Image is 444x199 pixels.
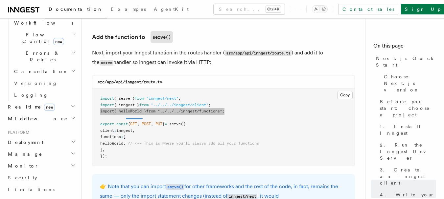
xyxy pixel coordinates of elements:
span: : [121,134,123,139]
code: serve [100,60,113,66]
span: Versioning [14,81,58,86]
a: 1. Install Inngest [377,121,436,139]
span: import [100,103,114,107]
code: src/app/api/inngest/route.ts [98,80,162,84]
span: Logging [14,92,48,98]
button: Errors & Retries [12,47,77,66]
a: Limitations [5,184,77,195]
span: , [123,141,126,146]
span: Steps & Workflows [12,13,73,26]
span: ; [178,96,181,101]
span: Choose Next.js version [384,73,436,93]
h4: On this page [373,42,436,52]
a: Add the function toserve() [92,31,173,43]
span: Deployment [5,139,43,146]
a: 3. Create an Inngest client [377,164,436,189]
a: Next.js Quick Start [373,52,436,71]
span: Before you start: choose a project [380,98,436,118]
span: POST [142,122,151,126]
kbd: Ctrl+K [266,6,281,12]
button: Middleware [5,113,77,125]
button: Deployment [5,136,77,148]
span: Security [8,175,37,180]
a: serve() [166,183,184,189]
span: } [162,122,165,126]
span: Errors & Retries [12,50,71,63]
span: PUT [155,122,162,126]
button: Cancellation [12,66,77,77]
a: Contact sales [338,4,398,14]
button: Monitor [5,160,77,172]
span: , [151,122,153,126]
span: Examples [111,7,146,12]
span: Platform [5,130,30,135]
span: ] [100,147,103,152]
code: src/app/api/inngest/route.ts [225,50,292,56]
span: new [44,104,55,111]
span: from [146,109,155,113]
button: Toggle dark mode [312,5,328,13]
span: import [100,96,114,101]
span: Realtime [5,104,55,110]
code: serve() [151,31,173,43]
span: , [103,147,105,152]
button: Copy [337,91,353,99]
span: Limitations [8,187,55,192]
span: }); [100,154,107,158]
span: // <-- This is where you'll always add all your functions [128,141,259,146]
a: 2. Run the Inngest Dev Server [377,139,436,164]
span: AgentKit [154,7,189,12]
span: 2. Run the Inngest Dev Server [380,142,436,161]
a: Examples [107,2,150,18]
span: new [53,38,64,45]
span: { [128,122,130,126]
span: , [132,128,135,133]
a: Choose Next.js version [381,71,436,96]
span: Next.js Quick Start [376,55,436,68]
span: Flow Control [12,31,72,45]
button: Steps & Workflows [12,10,77,29]
button: Search...Ctrl+K [214,4,285,14]
span: = [165,122,167,126]
button: Realtimenew [5,101,77,113]
span: { helloWorld } [114,109,146,113]
a: Before you start: choose a project [377,96,436,121]
a: Security [5,172,77,184]
span: Manage [5,151,42,157]
span: serve [169,122,181,126]
a: AgentKit [150,2,193,18]
span: { serve } [114,96,135,101]
span: Documentation [49,7,103,12]
span: : [114,128,116,133]
span: const [116,122,128,126]
p: Next, import your Inngest function in the routes handler ( ) and add it to the handler so Inngest... [92,48,355,67]
span: "inngest/next" [146,96,178,101]
span: , [137,122,139,126]
span: "../../../inngest/functions" [158,109,222,113]
span: Monitor [5,163,39,169]
span: inngest [116,128,132,133]
span: functions [100,134,121,139]
span: helloWorld [100,141,123,146]
span: [ [123,134,126,139]
span: export [100,122,114,126]
span: 3. Create an Inngest client [380,167,436,186]
span: GET [130,122,137,126]
span: client [100,128,114,133]
button: Manage [5,148,77,160]
button: Flow Controlnew [12,29,77,47]
span: ({ [181,122,185,126]
span: "../../../inngest/client" [151,103,208,107]
a: Documentation [45,2,107,18]
span: Middleware [5,115,68,122]
span: import [100,109,114,113]
span: from [139,103,149,107]
span: ; [208,103,211,107]
a: Logging [12,89,77,101]
span: ; [222,109,224,113]
span: 1. Install Inngest [380,123,436,136]
a: Versioning [12,77,77,89]
span: { inngest } [114,103,139,107]
span: Cancellation [12,68,68,75]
